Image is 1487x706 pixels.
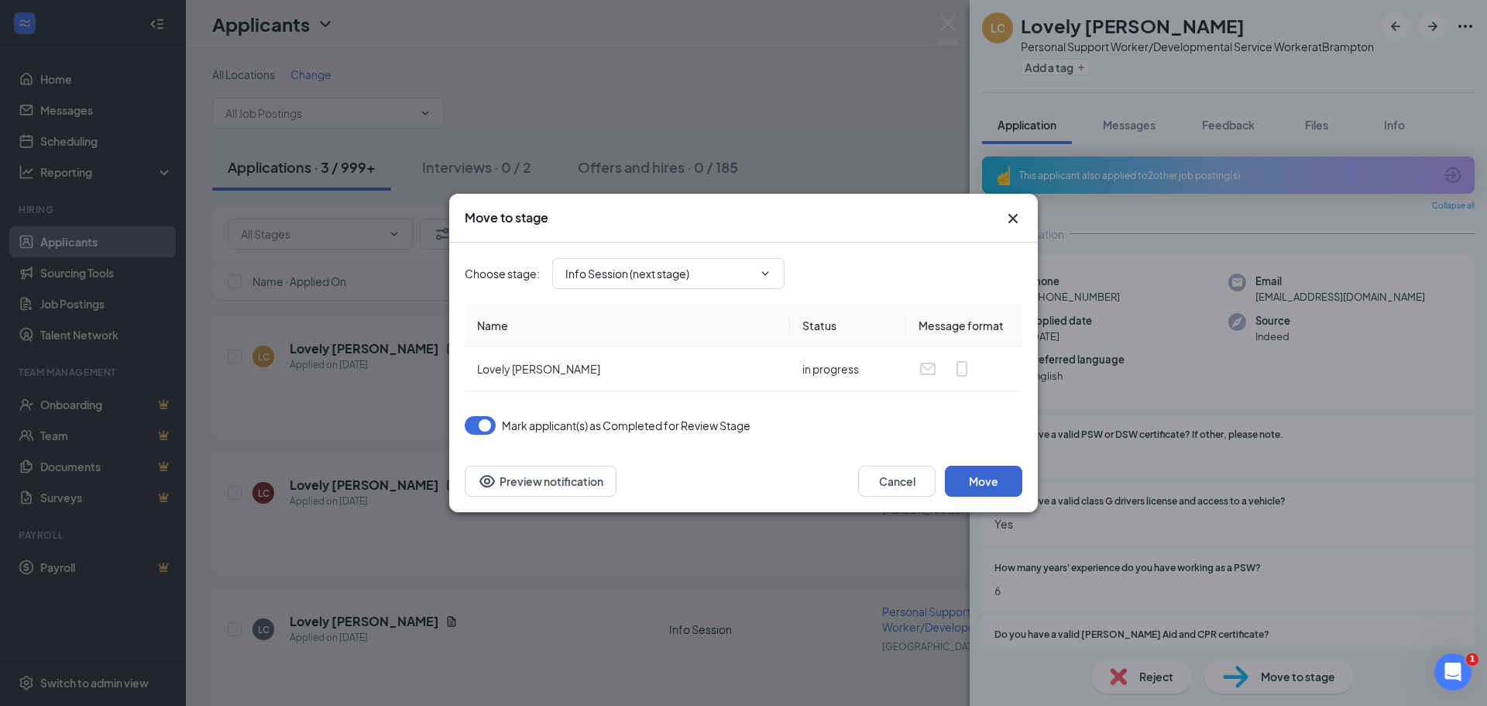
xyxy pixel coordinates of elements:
iframe: Intercom live chat [1434,653,1472,691]
svg: ChevronDown [759,267,771,280]
span: Lovely [PERSON_NAME] [477,362,600,376]
span: Mark applicant(s) as Completed for Review Stage [502,416,750,435]
svg: Cross [1004,209,1022,228]
span: 1 [1466,653,1478,666]
button: Preview notificationEye [465,466,616,497]
button: Close [1004,209,1022,228]
th: Status [790,305,906,347]
th: Name [465,305,790,347]
td: in progress [790,347,906,391]
h3: Move to stage [465,209,548,226]
svg: Email [919,360,937,378]
th: Message format [906,305,1022,347]
svg: Eye [478,472,496,491]
button: Move [945,466,1022,497]
button: Cancel [858,466,936,497]
svg: MobileSms [953,360,971,378]
span: Choose stage : [465,265,540,282]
